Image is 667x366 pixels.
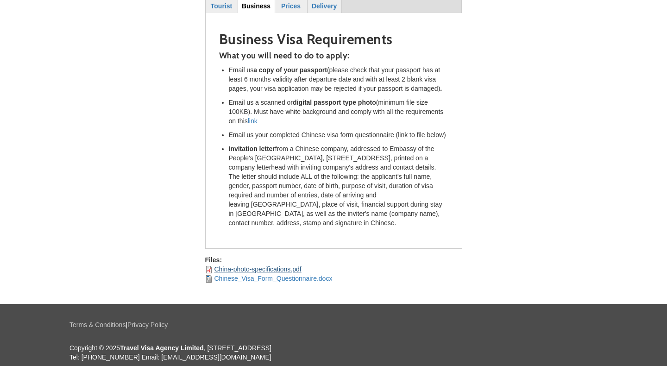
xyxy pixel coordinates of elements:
[214,275,332,282] a: Chinese_Visa_Form_Questionnaire.docx
[69,343,598,362] p: Copyright © 2025 , [STREET_ADDRESS] Tel: [PHONE_NUMBER] Email: [EMAIL_ADDRESS][DOMAIN_NAME]
[69,320,598,329] p: |
[229,98,448,126] li: Email us a scanned or (minimum file size 100KB). Must have white background and comply with all t...
[229,144,448,227] li: from a Chinese company, addressed to Embassy of the People's [GEOGRAPHIC_DATA], [STREET_ADDRESS],...
[440,85,442,92] strong: .
[214,265,301,273] a: China-photo-specifications.pdf
[293,99,376,106] strong: digital passport type photo
[219,51,448,61] h4: What you will need to do to apply:
[229,145,275,152] strong: Invitation letter
[248,117,258,125] a: link
[219,32,448,47] h2: Business Visa Requirements
[229,130,448,139] li: Email us your completed Chinese visa form questionnaire (link to file below)
[127,321,168,328] a: Privacy Policy
[69,321,126,328] a: Terms & Conditions
[242,2,271,10] strong: Business
[205,255,462,265] div: Files:
[312,2,337,10] strong: Delivery
[211,2,232,10] strong: Tourist
[229,65,448,93] li: Email us (please check that your passport has at least 6 months validity after departure date and...
[205,275,213,283] img: application/vnd.openxmlformats-officedocument.wordprocessingml.document
[120,344,204,352] strong: Travel Visa Agency Limited
[281,2,301,10] strong: Prices
[205,266,213,273] img: application/pdf
[253,66,327,74] strong: a copy of your passport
